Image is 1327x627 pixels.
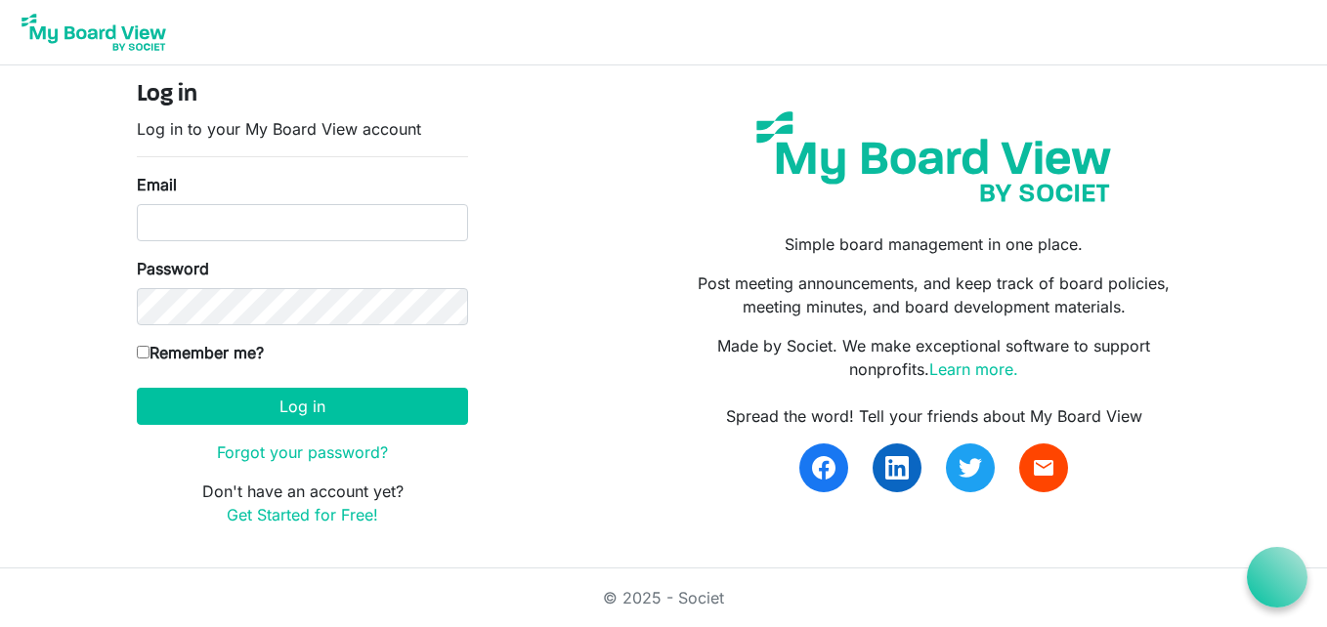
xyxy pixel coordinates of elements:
a: email [1019,443,1068,492]
a: © 2025 - Societ [603,588,724,607]
p: Made by Societ. We make exceptional software to support nonprofits. [678,334,1190,381]
label: Remember me? [137,341,264,364]
label: Email [137,173,177,196]
label: Password [137,257,209,280]
p: Post meeting announcements, and keep track of board policies, meeting minutes, and board developm... [678,272,1190,318]
a: Learn more. [929,359,1018,379]
a: Forgot your password? [217,442,388,462]
img: twitter.svg [959,456,982,480]
div: Spread the word! Tell your friends about My Board View [678,404,1190,428]
a: Get Started for Free! [227,505,378,524]
p: Don't have an account yet? [137,480,468,526]
img: My Board View Logo [16,8,172,57]
button: Log in [137,388,468,425]
p: Log in to your My Board View account [137,117,468,141]
input: Remember me? [137,346,150,358]
img: linkedin.svg [885,456,909,480]
p: Simple board management in one place. [678,232,1190,256]
span: email [1032,456,1055,480]
h4: Log in [137,81,468,109]
img: my-board-view-societ.svg [742,97,1126,217]
img: facebook.svg [812,456,835,480]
